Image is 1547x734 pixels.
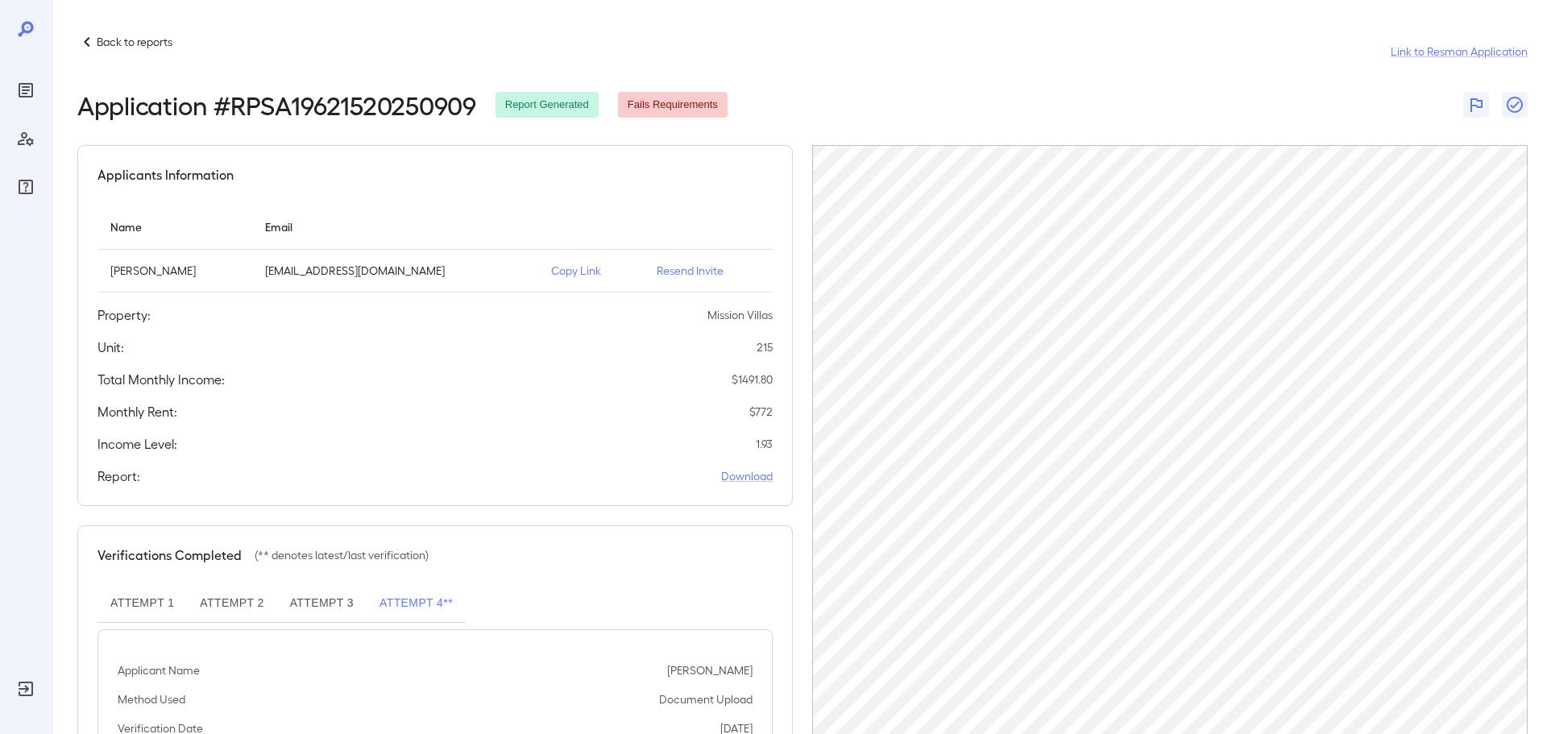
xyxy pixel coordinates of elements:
[367,584,466,623] button: Attempt 4**
[757,339,773,355] p: 215
[97,402,177,421] h5: Monthly Rent:
[721,468,773,484] a: Download
[13,174,39,200] div: FAQ
[118,662,200,678] p: Applicant Name
[277,584,367,623] button: Attempt 3
[118,691,185,707] p: Method Used
[1502,92,1528,118] button: Close Report
[13,77,39,103] div: Reports
[707,307,773,323] p: Mission Villas
[13,676,39,702] div: Log Out
[1463,92,1489,118] button: Flag Report
[667,662,753,678] p: [PERSON_NAME]
[659,691,753,707] p: Document Upload
[97,370,225,389] h5: Total Monthly Income:
[97,204,773,292] table: simple table
[97,338,124,357] h5: Unit:
[97,305,151,325] h5: Property:
[13,126,39,151] div: Manage Users
[496,97,599,113] span: Report Generated
[618,97,728,113] span: Fails Requirements
[255,547,429,563] p: (** denotes latest/last verification)
[252,204,538,250] th: Email
[97,584,187,623] button: Attempt 1
[97,545,242,565] h5: Verifications Completed
[265,263,525,279] p: [EMAIL_ADDRESS][DOMAIN_NAME]
[657,263,760,279] p: Resend Invite
[97,165,234,185] h5: Applicants Information
[749,404,773,420] p: $ 772
[110,263,239,279] p: [PERSON_NAME]
[97,34,172,50] p: Back to reports
[756,436,773,452] p: 1.93
[1391,44,1528,60] a: Link to Resman Application
[77,90,476,119] h2: Application # RPSA19621520250909
[97,467,140,486] h5: Report:
[97,434,177,454] h5: Income Level:
[187,584,276,623] button: Attempt 2
[97,204,252,250] th: Name
[732,371,773,388] p: $ 1491.80
[551,263,631,279] p: Copy Link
